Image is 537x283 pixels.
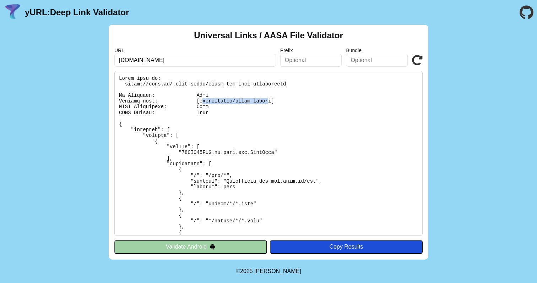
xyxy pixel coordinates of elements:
h2: Universal Links / AASA File Validator [194,30,343,40]
pre: Lorem ipsu do: sitam://cons.ad/.elit-seddo/eiusm-tem-inci-utlaboreetd Ma Aliquaen: Admi Veniamq-n... [114,71,423,236]
button: Validate Android [114,240,267,254]
label: Prefix [280,48,342,53]
img: yURL Logo [4,3,22,22]
a: yURL:Deep Link Validator [25,7,129,17]
img: droidIcon.svg [210,244,216,250]
input: Optional [346,54,408,67]
div: Copy Results [273,244,419,250]
span: 2025 [240,268,253,274]
button: Copy Results [270,240,423,254]
label: Bundle [346,48,408,53]
a: Michael Ibragimchayev's Personal Site [254,268,301,274]
input: Required [114,54,276,67]
footer: © [236,260,301,283]
input: Optional [280,54,342,67]
label: URL [114,48,276,53]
